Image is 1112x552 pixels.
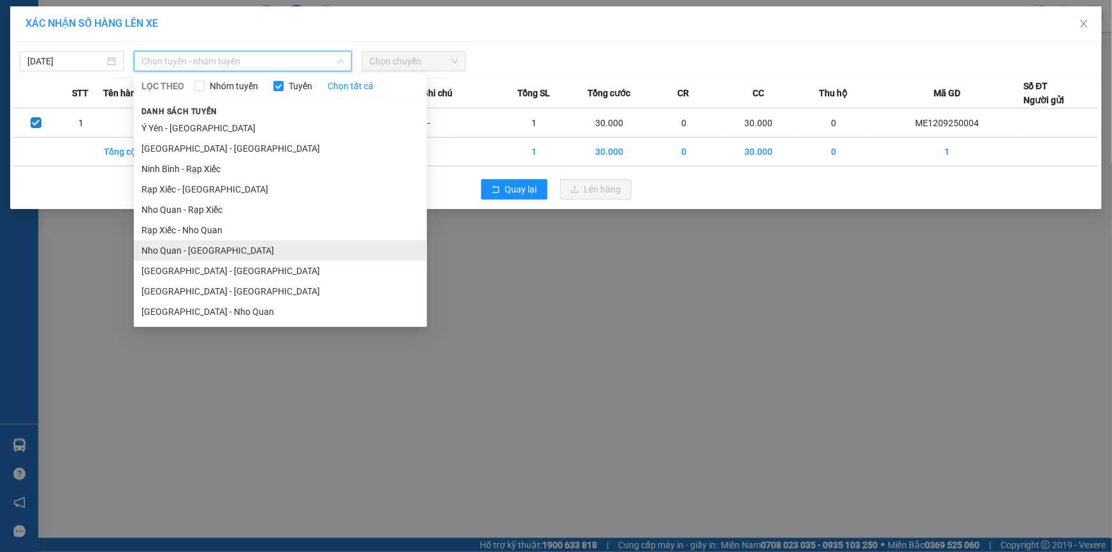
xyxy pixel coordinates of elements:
span: XÁC NHẬN SỐ HÀNG LÊN XE [25,17,158,29]
div: Số ĐT Người gửi [1023,79,1064,107]
li: Ninh Bình - Rạp Xiếc [134,159,427,179]
span: down [337,57,345,65]
td: 1 [497,108,572,138]
td: ME1209250004 [871,108,1024,138]
button: rollbackQuay lại [481,179,547,200]
span: CC [753,86,764,100]
span: Chọn tuyến - nhóm tuyến [141,52,344,71]
span: CR [678,86,690,100]
button: Close [1066,6,1102,42]
span: Tên hàng [103,86,141,100]
span: Ghi chú [422,86,452,100]
span: Thu hộ [819,86,848,100]
li: [GEOGRAPHIC_DATA] - [GEOGRAPHIC_DATA] [134,281,427,301]
li: Nho Quan - [GEOGRAPHIC_DATA] [134,240,427,261]
li: [GEOGRAPHIC_DATA] - Nho Quan [134,301,427,322]
input: 12/09/2025 [27,54,105,68]
td: 0 [647,138,721,166]
td: Tổng cộng [103,138,178,166]
span: STT [72,86,89,100]
td: 1 [58,108,103,138]
span: rollback [491,185,500,195]
td: 0 [796,138,870,166]
a: Chọn tất cả [328,79,373,93]
span: Tuyến [284,79,317,93]
span: Tổng cước [588,86,630,100]
li: Nho Quan - Rạp Xiếc [134,200,427,220]
td: 30.000 [572,108,646,138]
span: Quay lại [505,182,537,196]
li: Ý Yên - [GEOGRAPHIC_DATA] [134,118,427,138]
td: 0 [796,108,870,138]
span: LỌC THEO [141,79,184,93]
td: 1 [497,138,572,166]
td: 30.000 [721,138,796,166]
button: uploadLên hàng [560,179,632,200]
td: 0 [647,108,721,138]
span: Danh sách tuyến [134,106,225,117]
li: Rạp Xiếc - [GEOGRAPHIC_DATA] [134,179,427,200]
td: 30.000 [572,138,646,166]
li: [GEOGRAPHIC_DATA] - [GEOGRAPHIC_DATA] [134,138,427,159]
li: Rạp Xiếc - Nho Quan [134,220,427,240]
li: [GEOGRAPHIC_DATA] - [GEOGRAPHIC_DATA] [134,261,427,281]
span: Tổng SL [517,86,550,100]
span: Chọn chuyến [370,52,458,71]
td: 1 [871,138,1024,166]
td: --- [422,108,496,138]
td: 30.000 [721,108,796,138]
span: Mã GD [934,86,960,100]
span: Nhóm tuyến [205,79,263,93]
span: close [1079,18,1089,29]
